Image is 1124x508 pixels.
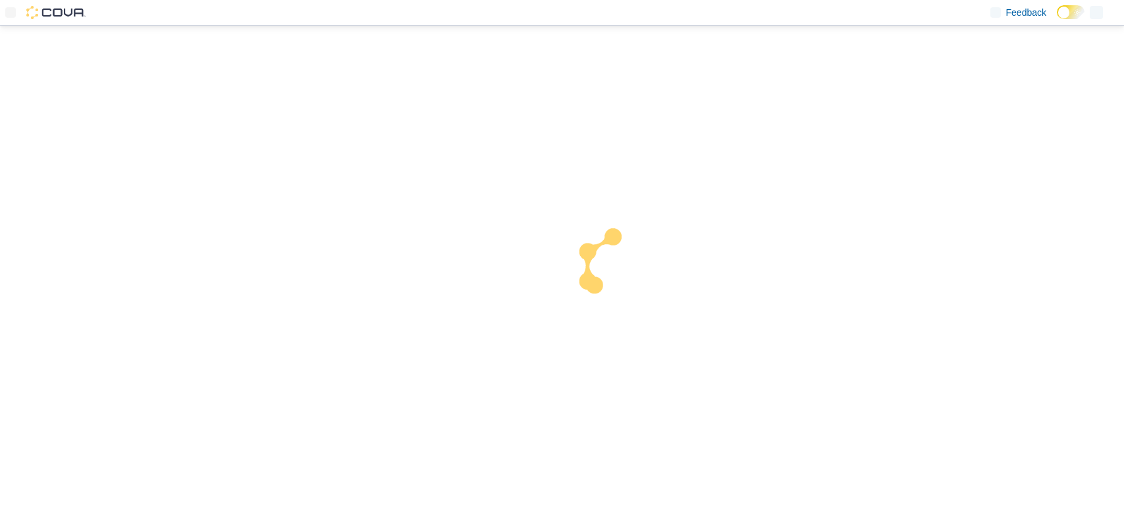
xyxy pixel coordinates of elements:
span: Feedback [1006,6,1046,19]
img: cova-loader [562,218,661,317]
img: Cova [26,6,86,19]
input: Dark Mode [1057,5,1084,19]
span: Dark Mode [1057,19,1057,20]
